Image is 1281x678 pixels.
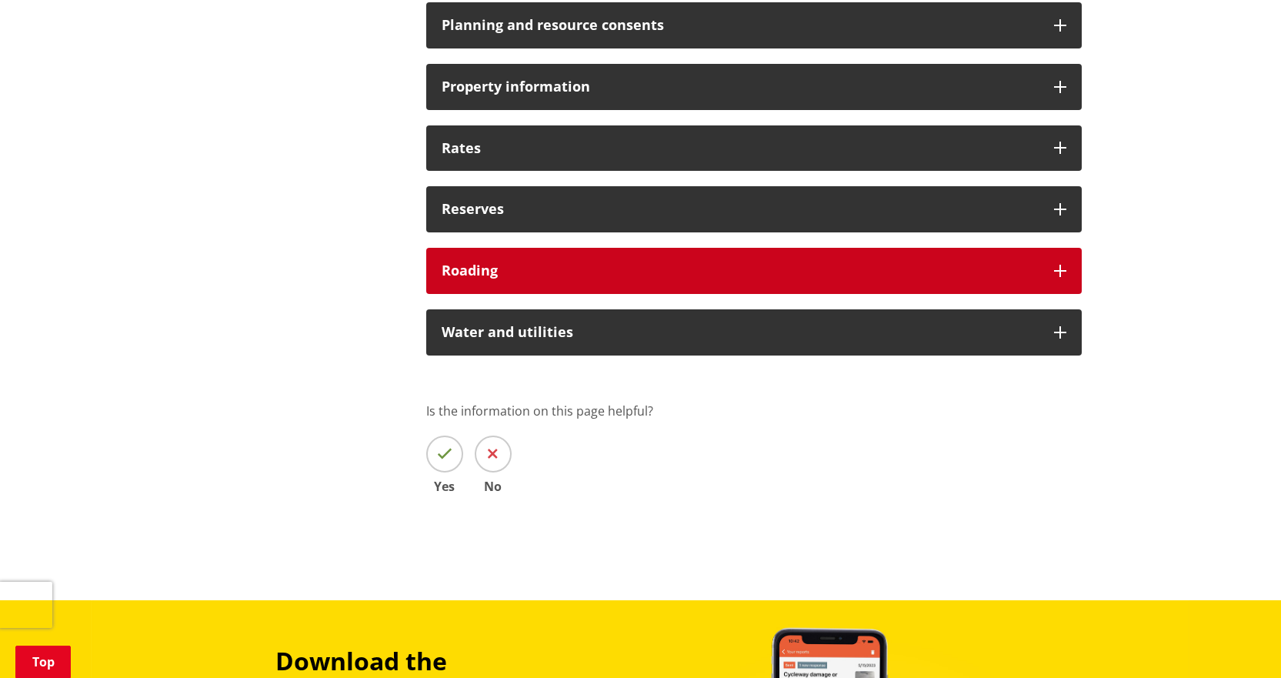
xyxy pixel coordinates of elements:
[442,202,1039,217] h3: Reserves
[426,480,463,493] span: Yes
[475,480,512,493] span: No
[442,141,1039,156] h3: Rates
[442,18,1039,33] h3: Planning and resource consents
[15,646,71,678] a: Top
[1210,613,1266,669] iframe: Messenger Launcher
[442,325,1039,340] h3: Water and utilities
[426,402,1082,420] p: Is the information on this page helpful?
[442,263,1039,279] h3: Roading
[442,79,1039,95] h3: Property information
